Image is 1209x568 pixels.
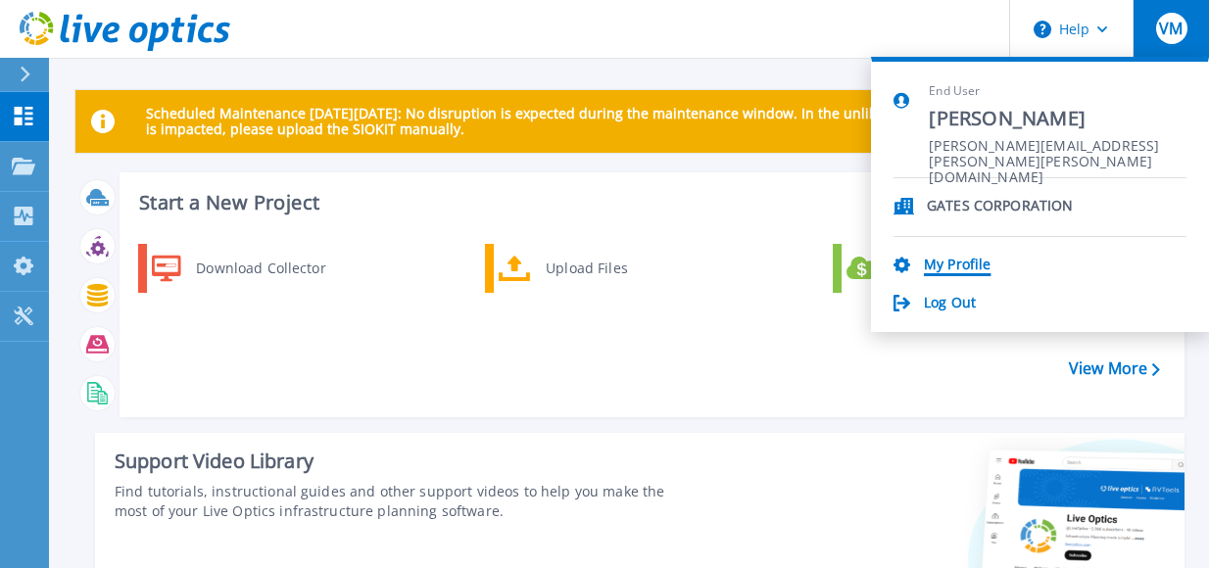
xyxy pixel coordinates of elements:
span: [PERSON_NAME] [929,106,1186,132]
a: Cloud Pricing Calculator [833,244,1034,293]
div: Find tutorials, instructional guides and other support videos to help you make the most of your L... [115,482,680,521]
a: Download Collector [138,244,339,293]
div: Support Video Library [115,449,680,474]
h3: Start a New Project [139,192,1159,213]
p: Scheduled Maintenance [DATE][DATE]: No disruption is expected during the maintenance window. In t... [146,106,1169,137]
a: My Profile [924,257,991,275]
div: Download Collector [186,249,334,288]
span: [PERSON_NAME][EMAIL_ADDRESS][PERSON_NAME][PERSON_NAME][DOMAIN_NAME] [929,138,1186,157]
span: End User [929,83,1186,100]
a: Upload Files [485,244,686,293]
p: GATES CORPORATION [927,198,1073,216]
div: Upload Files [536,249,681,288]
span: VM [1159,21,1183,36]
a: View More [1069,359,1160,378]
a: Log Out [924,295,976,313]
